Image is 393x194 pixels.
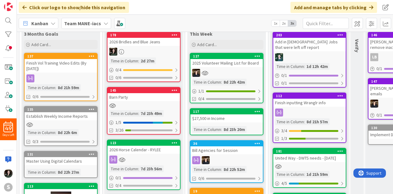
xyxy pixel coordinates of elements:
[222,79,247,85] div: 8d 22h 42m
[221,79,222,85] span: :
[193,189,263,193] div: 19
[26,84,55,91] div: Time in Column
[276,149,346,153] div: 181
[190,156,263,164] div: KS
[281,128,287,134] span: 3 / 4
[190,146,263,154] div: Bill Agencies for Session
[13,1,28,8] span: Support
[190,31,212,37] span: This Week
[31,20,48,27] span: Kanban
[107,119,180,126] div: 1/5
[107,140,180,146] div: 123
[281,72,287,79] span: 0 / 1
[305,171,329,178] div: 1d 21h 59m
[304,118,305,125] span: :
[281,135,287,142] span: 1/3
[370,53,378,61] div: LB
[139,110,164,117] div: 7d 23h 49m
[107,88,180,101] div: 145Barn Party
[280,20,288,26] span: 2x
[275,171,304,178] div: Time in Column
[107,140,180,154] div: 1232026 Horse Calendar - RYLEE
[370,100,378,108] img: KS
[56,84,81,91] div: 8d 21h 59m
[26,169,55,176] div: Time in Column
[25,59,97,73] div: Finish Vol Training Video Edits (By [DATE])
[273,32,346,38] div: 203
[276,33,346,37] div: 203
[273,72,346,79] div: 0/1
[197,42,217,47] span: Add Card...
[273,180,346,187] div: 4/5
[276,94,346,98] div: 112
[190,109,263,122] div: 117$27,500 in Income
[107,146,180,154] div: 2026 Horse Calendar - RYLEE
[31,42,51,47] span: Add Card...
[25,152,97,157] div: 131
[25,184,97,189] div: 113
[198,175,204,182] span: 0/6
[107,174,180,182] div: 0/1
[138,57,139,64] span: :
[222,126,247,133] div: 8d 23h 20m
[4,169,13,178] img: AB
[27,152,97,156] div: 131
[139,57,156,64] div: 2d 27m
[354,39,360,52] span: Verify
[222,166,247,173] div: 8d 22h 52m
[107,66,180,74] div: 0/4
[273,32,346,51] div: 203Add in [DEMOGRAPHIC_DATA] Jobs that were left off report
[27,184,97,188] div: 113
[275,63,304,70] div: Time in Column
[64,20,101,26] b: Team MANE-iacs
[55,129,56,136] span: :
[110,33,180,37] div: 178
[26,129,55,136] div: Time in Column
[27,54,97,58] div: 137
[115,175,121,181] span: 0 / 1
[4,183,13,192] div: S
[4,2,13,11] img: Visit kanbanzone.com
[304,63,305,70] span: :
[109,48,117,56] img: AB
[25,53,97,73] div: 137Finish Vol Training Video Edits (By [DATE])
[107,93,180,101] div: Barn Party
[110,88,180,93] div: 145
[190,109,263,114] div: 117
[198,96,204,102] span: 0/4
[25,53,97,59] div: 137
[190,114,263,122] div: $27,500 in Income
[190,59,263,67] div: 2025 Volunteer Mailing List for Board
[376,65,382,72] span: 0 / 1
[275,53,283,61] img: KM
[107,88,180,93] div: 145
[25,157,97,165] div: Master Using Digital Calendars
[5,126,12,131] span: 49
[25,107,97,112] div: 135
[109,165,138,172] div: Time in Column
[190,69,263,77] div: KS
[109,110,138,117] div: Time in Column
[115,74,121,81] span: 0/6
[109,57,138,64] div: Time in Column
[273,53,346,61] div: KM
[221,166,222,173] span: :
[305,63,329,70] div: 1d 12h 42m
[55,84,56,91] span: :
[202,156,210,164] img: KS
[107,32,180,38] div: 178
[33,138,38,145] span: 0/3
[55,169,56,176] span: :
[304,171,305,178] span: :
[192,126,221,133] div: Time in Column
[115,67,121,73] span: 0 / 4
[192,166,221,173] div: Time in Column
[376,112,382,118] span: 0 / 1
[192,79,221,85] div: Time in Column
[107,32,180,46] div: 1782026 Bridles and Blue Jeans
[25,107,97,120] div: 135Establish Weekly Income Reports
[305,118,329,125] div: 8d 21h 57m
[303,18,349,29] input: Quick Filter...
[138,165,139,172] span: :
[107,48,180,56] div: AB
